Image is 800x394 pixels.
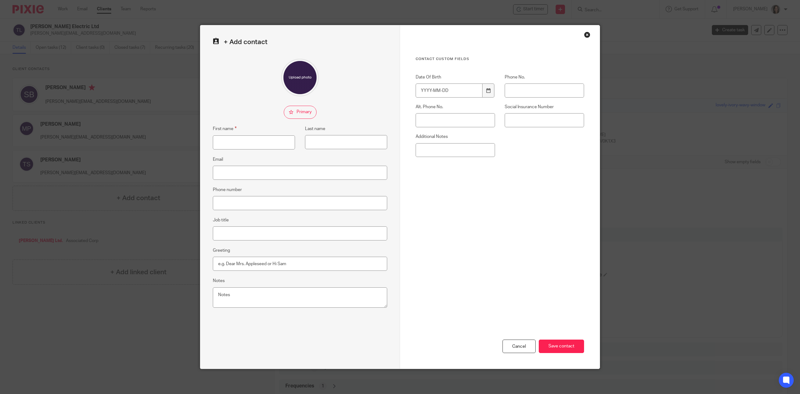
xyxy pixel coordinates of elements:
input: YYYY-MM-DD [416,83,482,98]
div: Cancel [502,340,536,353]
label: Phone number [213,187,242,193]
label: Notes [213,278,225,284]
input: Save contact [539,340,584,353]
label: Phone No. [505,74,584,80]
label: Date Of Birth [416,74,495,80]
label: Social Insurance Number [505,104,584,110]
input: e.g. Dear Mrs. Appleseed or Hi Sam [213,257,387,271]
label: Email [213,156,223,163]
label: Job title [213,217,229,223]
label: Last name [305,126,325,132]
div: Close this dialog window [584,32,590,38]
label: First name [213,125,237,132]
label: Alt. Phone No. [416,104,495,110]
h3: Contact Custom fields [416,57,584,62]
h2: + Add contact [213,38,387,46]
label: Additional Notes [416,134,495,140]
label: Greeting [213,247,230,254]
